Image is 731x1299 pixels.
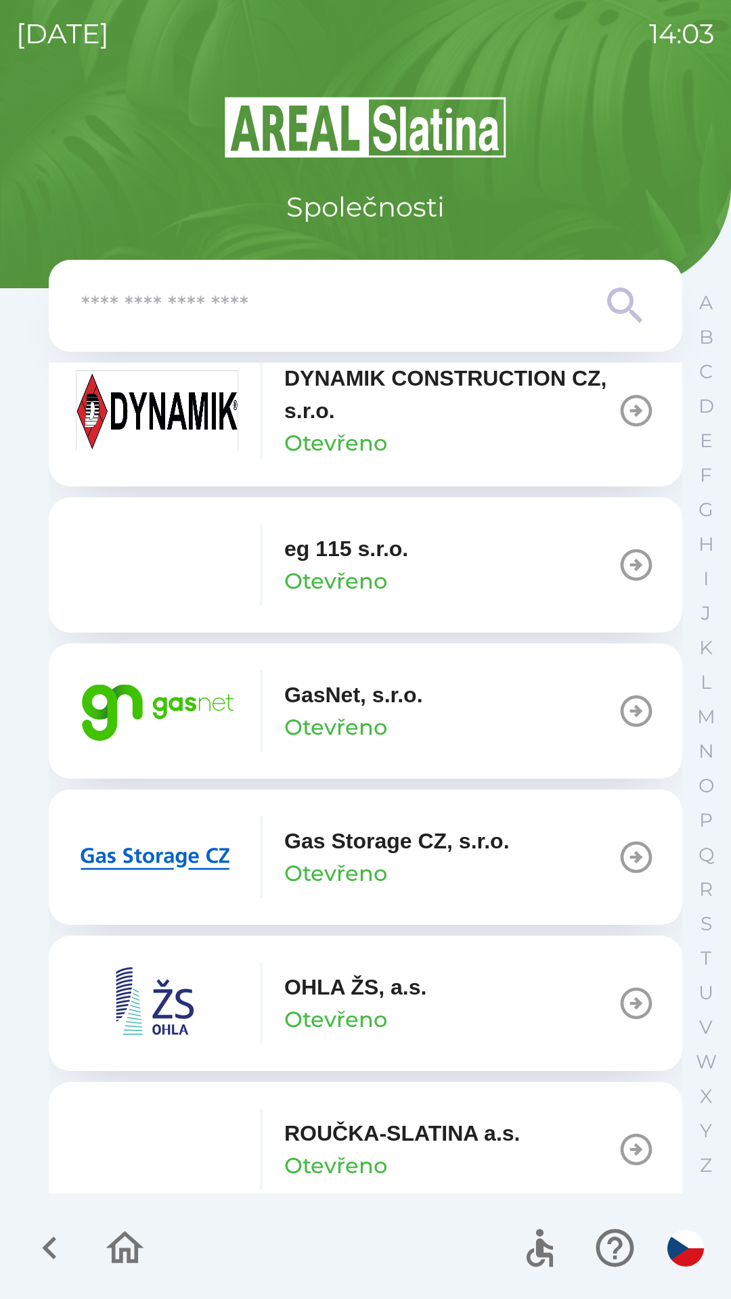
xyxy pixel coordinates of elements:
[689,286,723,320] button: A
[689,1079,723,1114] button: X
[689,320,723,355] button: B
[700,1085,712,1108] p: X
[76,817,238,898] img: 2bd567fa-230c-43b3-b40d-8aef9e429395.png
[76,524,238,606] img: 1a4889b5-dc5b-4fa6-815e-e1339c265386.png
[689,700,723,734] button: M
[701,601,711,625] p: J
[49,1082,682,1217] button: ROUČKA-SLATINA a.s.Otevřeno
[699,878,713,901] p: R
[649,14,715,54] p: 14:03
[696,1050,717,1074] p: W
[284,1003,387,1036] p: Otevřeno
[700,1119,712,1143] p: Y
[76,370,238,451] img: 9aa1c191-0426-4a03-845b-4981a011e109.jpeg
[689,734,723,769] button: N
[689,665,723,700] button: L
[76,1109,238,1190] img: e7973d4e-78b1-4a83-8dc1-9059164483d7.png
[76,963,238,1044] img: 95230cbc-907d-4dce-b6ee-20bf32430970.png
[699,360,713,384] p: C
[689,872,723,907] button: R
[49,95,682,160] img: Logo
[284,427,387,459] p: Otevřeno
[284,857,387,890] p: Otevřeno
[699,843,714,867] p: Q
[689,527,723,562] button: H
[284,971,426,1003] p: OHLA ŽS, a.s.
[49,643,682,779] button: GasNet, s.r.o.Otevřeno
[689,907,723,941] button: S
[689,355,723,389] button: C
[701,947,711,970] p: T
[284,1149,387,1182] p: Otevřeno
[689,493,723,527] button: G
[689,458,723,493] button: F
[689,976,723,1010] button: U
[689,631,723,665] button: K
[689,769,723,803] button: O
[699,774,714,798] p: O
[701,912,712,936] p: S
[689,596,723,631] button: J
[284,679,423,711] p: GasNet, s.r.o.
[689,941,723,976] button: T
[49,335,682,486] button: DYNAMIK CONSTRUCTION CZ, s.r.o.Otevřeno
[701,670,711,694] p: L
[700,429,713,453] p: E
[699,636,713,660] p: K
[284,711,387,744] p: Otevřeno
[689,562,723,596] button: I
[49,790,682,925] button: Gas Storage CZ, s.r.o.Otevřeno
[700,1154,712,1177] p: Z
[667,1230,704,1267] img: cs flag
[689,424,723,458] button: E
[699,291,713,315] p: A
[284,532,408,565] p: eg 115 s.r.o.
[49,936,682,1071] button: OHLA ŽS, a.s.Otevřeno
[699,532,714,556] p: H
[699,498,713,522] p: G
[284,1117,520,1149] p: ROUČKA-SLATINA a.s.
[689,1045,723,1079] button: W
[76,670,238,752] img: 95bd5263-4d84-4234-8c68-46e365c669f1.png
[689,1010,723,1045] button: V
[699,981,713,1005] p: U
[689,838,723,872] button: Q
[700,463,712,487] p: F
[284,825,510,857] p: Gas Storage CZ, s.r.o.
[689,1148,723,1183] button: Z
[689,389,723,424] button: D
[284,362,617,427] p: DYNAMIK CONSTRUCTION CZ, s.r.o.
[703,567,709,591] p: I
[689,803,723,838] button: P
[689,1114,723,1148] button: Y
[699,394,714,418] p: D
[49,497,682,633] button: eg 115 s.r.o.Otevřeno
[699,325,713,349] p: B
[699,808,713,832] p: P
[699,1016,713,1039] p: V
[16,14,109,54] p: [DATE]
[284,565,387,597] p: Otevřeno
[699,739,714,763] p: N
[697,705,715,729] p: M
[286,187,445,227] p: Společnosti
